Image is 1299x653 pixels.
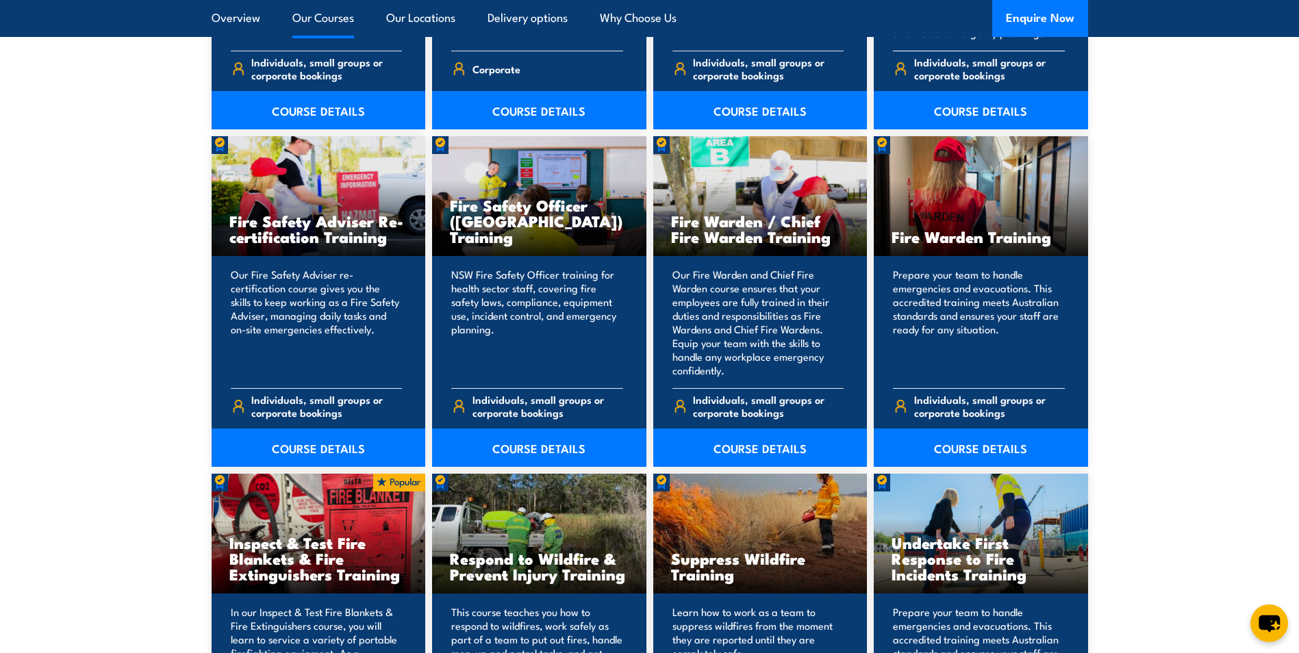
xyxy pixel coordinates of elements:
[251,55,402,81] span: Individuals, small groups or corporate bookings
[892,535,1070,582] h3: Undertake First Response to Fire Incidents Training
[251,393,402,419] span: Individuals, small groups or corporate bookings
[212,91,426,129] a: COURSE DETAILS
[450,197,629,244] h3: Fire Safety Officer ([GEOGRAPHIC_DATA]) Training
[892,229,1070,244] h3: Fire Warden Training
[1250,604,1288,642] button: chat-button
[914,55,1065,81] span: Individuals, small groups or corporate bookings
[229,213,408,244] h3: Fire Safety Adviser Re-certification Training
[671,550,850,582] h3: Suppress Wildfire Training
[472,58,520,79] span: Corporate
[653,428,868,467] a: COURSE DETAILS
[432,91,646,129] a: COURSE DETAILS
[432,428,646,467] a: COURSE DETAILS
[914,393,1065,419] span: Individuals, small groups or corporate bookings
[693,393,844,419] span: Individuals, small groups or corporate bookings
[671,213,850,244] h3: Fire Warden / Chief Fire Warden Training
[653,91,868,129] a: COURSE DETAILS
[693,55,844,81] span: Individuals, small groups or corporate bookings
[672,268,844,377] p: Our Fire Warden and Chief Fire Warden course ensures that your employees are fully trained in the...
[451,268,623,377] p: NSW Fire Safety Officer training for health sector staff, covering fire safety laws, compliance, ...
[229,535,408,582] h3: Inspect & Test Fire Blankets & Fire Extinguishers Training
[874,91,1088,129] a: COURSE DETAILS
[450,550,629,582] h3: Respond to Wildfire & Prevent Injury Training
[874,428,1088,467] a: COURSE DETAILS
[472,393,623,419] span: Individuals, small groups or corporate bookings
[212,428,426,467] a: COURSE DETAILS
[893,268,1065,377] p: Prepare your team to handle emergencies and evacuations. This accredited training meets Australia...
[231,268,403,377] p: Our Fire Safety Adviser re-certification course gives you the skills to keep working as a Fire Sa...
